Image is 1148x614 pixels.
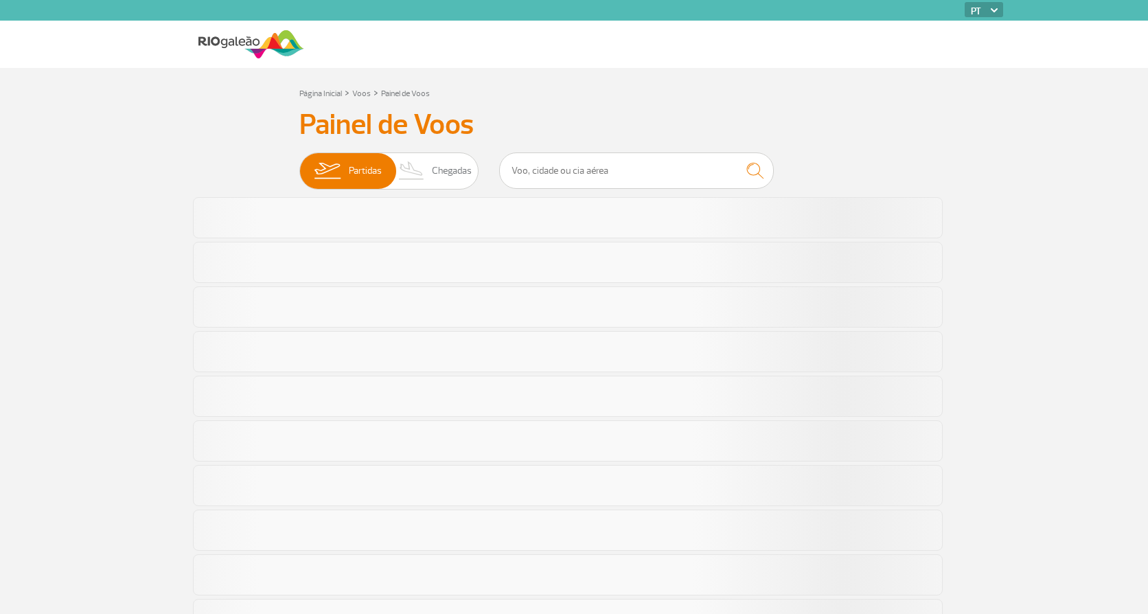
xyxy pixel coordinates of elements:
img: slider-desembarque [391,153,432,189]
a: Voos [352,89,371,99]
a: > [374,84,378,100]
img: slider-embarque [306,153,349,189]
span: Partidas [349,153,382,189]
a: Página Inicial [299,89,342,99]
a: > [345,84,349,100]
input: Voo, cidade ou cia aérea [499,152,774,189]
h3: Painel de Voos [299,108,849,142]
a: Painel de Voos [381,89,430,99]
span: Chegadas [432,153,472,189]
